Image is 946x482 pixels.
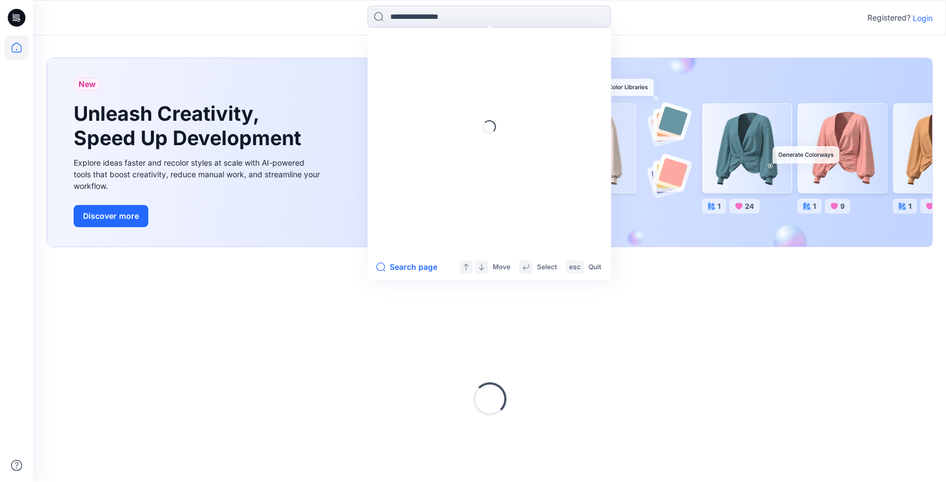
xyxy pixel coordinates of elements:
[74,157,323,192] div: Explore ideas faster and recolor styles at scale with AI-powered tools that boost creativity, red...
[867,11,911,24] p: Registered?
[913,12,933,24] p: Login
[74,205,323,227] a: Discover more
[74,102,306,150] h1: Unleash Creativity, Speed Up Development
[79,78,96,91] span: New
[569,261,581,273] p: esc
[588,261,601,273] p: Quit
[74,205,148,227] button: Discover more
[537,261,557,273] p: Select
[376,260,437,274] button: Search page
[493,261,510,273] p: Move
